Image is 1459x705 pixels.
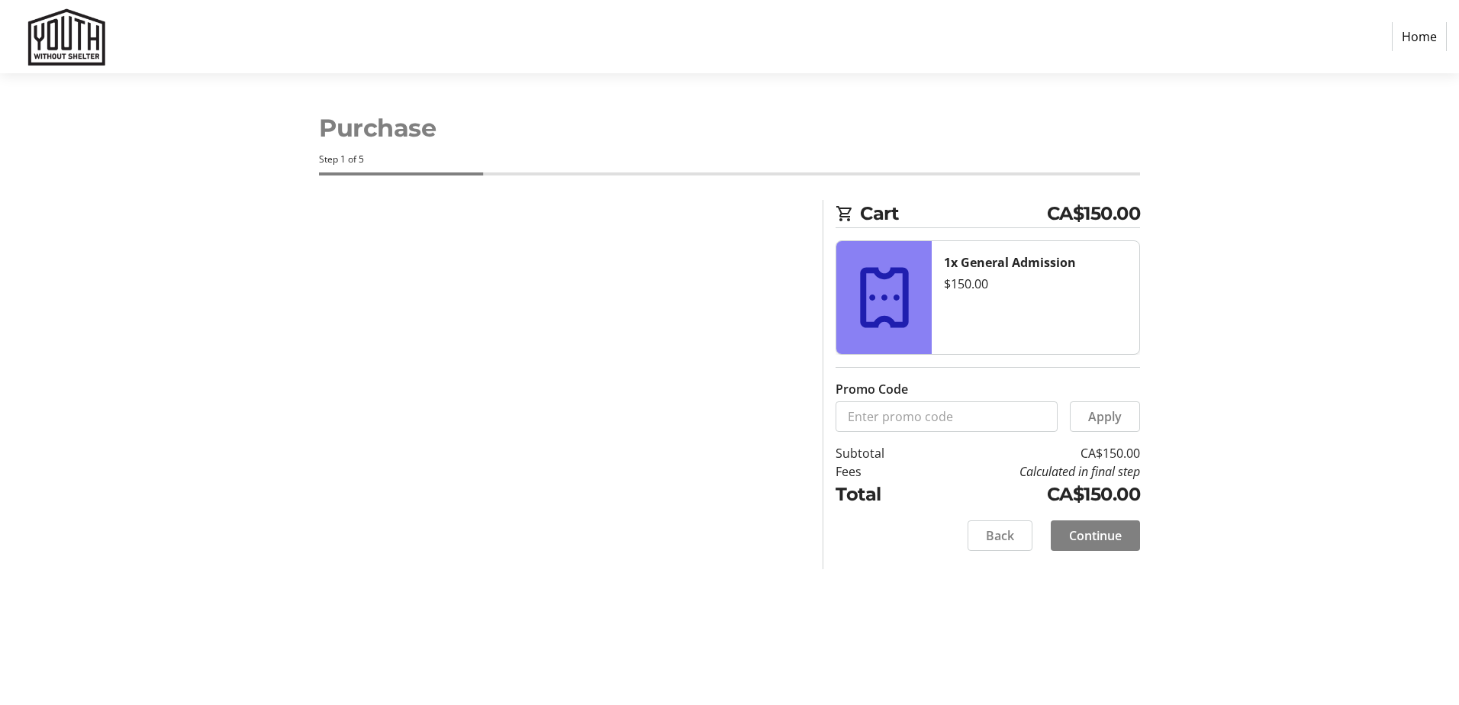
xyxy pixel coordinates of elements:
td: Total [836,481,923,508]
h1: Purchase [319,110,1140,146]
td: Calculated in final step [923,462,1140,481]
span: CA$150.00 [1047,200,1141,227]
strong: 1x General Admission [944,254,1076,271]
td: Fees [836,462,923,481]
input: Enter promo code [836,401,1058,432]
td: CA$150.00 [923,444,1140,462]
span: Apply [1088,407,1122,426]
img: Youth Without Shelter's Logo [12,6,121,67]
td: Subtotal [836,444,923,462]
button: Continue [1051,520,1140,551]
span: Cart [860,200,1047,227]
label: Promo Code [836,380,908,398]
a: Home [1392,22,1447,51]
span: Back [986,526,1014,545]
span: Continue [1069,526,1122,545]
div: $150.00 [944,275,1127,293]
button: Apply [1070,401,1140,432]
div: Step 1 of 5 [319,153,1140,166]
button: Back [968,520,1032,551]
td: CA$150.00 [923,481,1140,508]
